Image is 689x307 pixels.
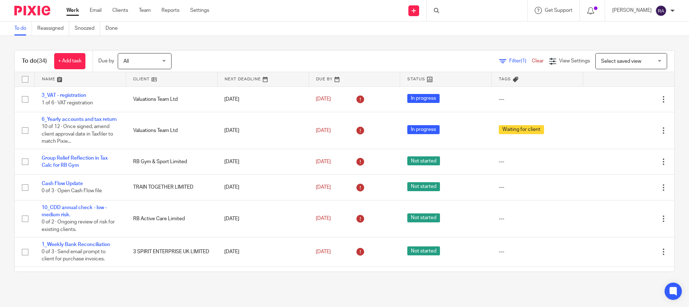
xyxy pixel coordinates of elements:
td: 3 SPIRIT ENTERPRISE UK LIMITED [126,237,217,266]
span: In progress [407,125,440,134]
span: Not started [407,213,440,222]
td: [DATE] [217,237,309,266]
a: Settings [190,7,209,14]
span: [DATE] [316,128,331,133]
a: 3_VAT - registration [42,93,86,98]
div: --- [499,158,576,165]
p: [PERSON_NAME] [612,7,652,14]
td: [DATE] [217,200,309,237]
span: Not started [407,156,440,165]
a: + Add task [54,53,85,69]
td: [DATE] [217,149,309,174]
td: [DATE] [217,267,309,296]
span: (1) [521,58,526,63]
span: 0 of 3 · Send email prompt to client for purchase invoices. [42,249,106,262]
span: 0 of 2 · Ongoing review of risk for existing clients. [42,220,115,232]
a: Reports [161,7,179,14]
td: [DATE] [217,112,309,149]
span: View Settings [559,58,590,63]
a: Work [66,7,79,14]
span: Filter [509,58,532,63]
span: 0 of 3 · Open Cash Flow file [42,189,102,194]
div: --- [499,248,576,255]
div: --- [499,215,576,222]
td: [DATE] [217,86,309,112]
a: Cash Flow Update [42,181,83,186]
div: --- [499,184,576,191]
span: In progress [407,94,440,103]
span: All [123,59,129,64]
span: [DATE] [316,97,331,102]
td: RB Active Care Limited [126,200,217,237]
span: [DATE] [316,249,331,254]
span: 1 of 6 · VAT registration [42,100,93,105]
a: Email [90,7,102,14]
a: Snoozed [75,22,100,36]
span: Not started [407,246,440,255]
span: [DATE] [316,216,331,221]
a: Clients [112,7,128,14]
a: 6_Yearly accounts and tax return [42,117,117,122]
span: Get Support [545,8,572,13]
a: 1_Weekly Bank Reconciliation [42,271,110,277]
h1: To do [22,57,47,65]
a: To do [14,22,32,36]
a: 1_Weekly Bank Reconciliation [42,242,110,247]
a: Group Relief Reflection in Tax Calc for RB Gym [42,156,108,168]
td: Valuations Team Ltd [126,112,217,149]
span: Select saved view [601,59,641,64]
span: [DATE] [316,185,331,190]
td: Wales England Care Ltd [126,267,217,296]
img: svg%3E [655,5,667,16]
span: 10 of 12 · Once signed, amend client approval date in Taxfiler to match Pixie... [42,124,113,144]
span: Not started [407,182,440,191]
span: [DATE] [316,159,331,164]
img: Pixie [14,6,50,15]
div: --- [499,96,576,103]
td: [DATE] [217,175,309,200]
span: Waiting for client [499,125,544,134]
a: Done [106,22,123,36]
td: TRAIN TOGETHER LIMITED [126,175,217,200]
a: 10_CDD annual check - low - medium risk. [42,205,107,217]
td: RB Gym & Sport Limited [126,149,217,174]
span: Tags [499,77,511,81]
a: Clear [532,58,544,63]
p: Due by [98,57,114,65]
td: Valuations Team Ltd [126,86,217,112]
a: Reassigned [37,22,69,36]
a: Team [139,7,151,14]
span: (34) [37,58,47,64]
